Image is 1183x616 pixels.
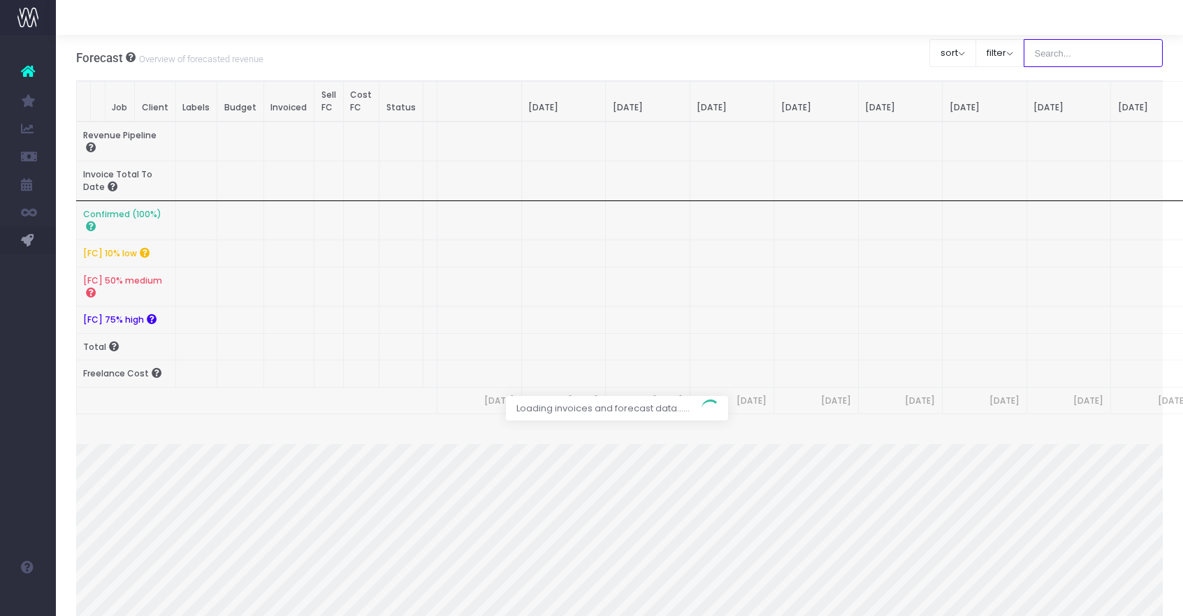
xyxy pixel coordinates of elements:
button: sort [929,39,976,67]
span: Loading invoices and forecast data...... [506,396,700,421]
button: filter [975,39,1024,67]
span: Forecast [76,51,123,65]
small: Overview of forecasted revenue [136,51,263,65]
input: Search... [1024,39,1163,67]
img: images/default_profile_image.png [17,588,38,609]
